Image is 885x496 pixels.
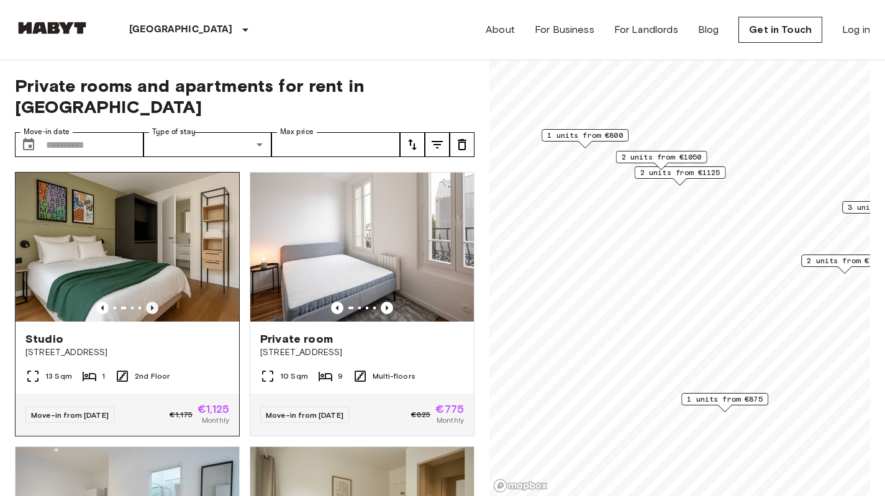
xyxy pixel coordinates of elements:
span: Studio [25,331,63,346]
a: Log in [842,22,870,37]
span: 2 units from €775 [807,255,883,266]
a: For Landlords [614,22,678,37]
label: Type of stay [152,127,196,137]
div: Map marker [542,129,629,148]
span: [STREET_ADDRESS] [260,346,464,359]
span: 1 units from €875 [687,394,763,405]
a: About [486,22,515,37]
label: Move-in date [24,127,70,137]
span: [STREET_ADDRESS] [25,346,229,359]
a: Get in Touch [738,17,822,43]
button: Previous image [96,302,109,314]
div: Map marker [616,151,707,170]
button: Previous image [146,302,158,314]
span: Monthly [202,415,229,426]
span: Monthly [437,415,464,426]
div: Map marker [635,166,726,186]
button: Choose date [16,132,41,157]
a: For Business [535,22,594,37]
a: Marketing picture of unit FR-18-004-001-04Previous imagePrevious imagePrivate room[STREET_ADDRESS... [250,172,474,436]
div: Map marker [681,393,768,412]
span: 1 [102,371,105,382]
span: Private rooms and apartments for rent in [GEOGRAPHIC_DATA] [15,75,474,117]
span: 2 units from €1125 [640,167,720,178]
span: €1,175 [170,409,193,420]
span: €775 [435,404,464,415]
button: tune [425,132,450,157]
span: Move-in from [DATE] [31,410,109,420]
span: Move-in from [DATE] [266,410,343,420]
span: 2 units from €1050 [622,151,702,163]
label: Max price [280,127,314,137]
span: Private room [260,331,333,346]
img: Marketing picture of unit FR-18-009-010-001 [16,173,239,322]
span: €1,125 [197,404,229,415]
a: Mapbox logo [493,479,548,493]
button: tune [450,132,474,157]
button: Previous image [331,302,343,314]
a: Marketing picture of unit FR-18-009-010-001Marketing picture of unit FR-18-009-010-001Previous im... [15,172,240,436]
span: Multi-floors [373,371,415,382]
img: Habyt [15,22,89,34]
p: [GEOGRAPHIC_DATA] [129,22,233,37]
button: Previous image [381,302,393,314]
span: 1 units from €800 [547,130,623,141]
span: €825 [411,409,431,420]
span: 10 Sqm [280,371,308,382]
span: 2nd Floor [135,371,170,382]
button: tune [400,132,425,157]
span: 13 Sqm [45,371,72,382]
span: 9 [338,371,343,382]
img: Marketing picture of unit FR-18-004-001-04 [250,173,474,322]
a: Blog [698,22,719,37]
